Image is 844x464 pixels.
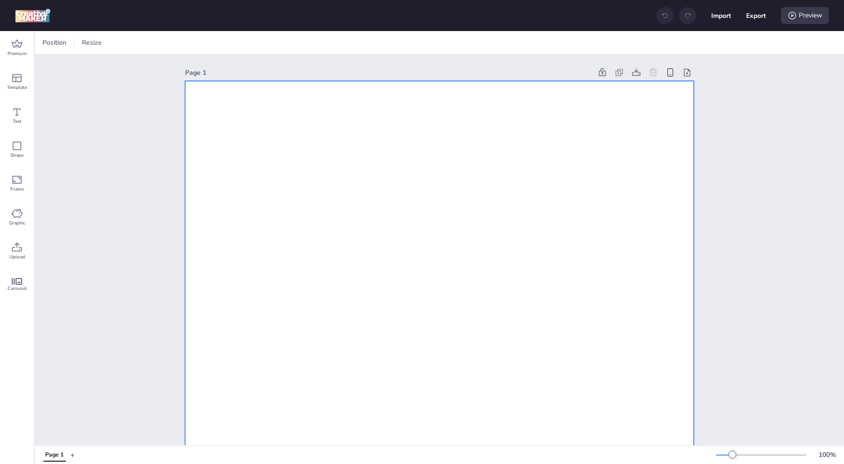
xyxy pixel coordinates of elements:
[185,68,592,78] div: Page 1
[39,447,70,463] div: Tabs
[41,38,68,48] span: Position
[711,6,731,25] button: Import
[816,450,838,460] div: 100 %
[13,118,22,125] span: Text
[10,185,24,193] span: Frame
[746,6,766,25] button: Export
[9,219,25,227] span: Graphic
[15,8,50,23] img: logo Creative Maker
[7,84,27,91] span: Template
[10,152,24,159] span: Shape
[80,38,104,48] span: Resize
[70,447,75,463] button: +
[781,7,829,24] div: Preview
[9,253,25,261] span: Upload
[8,50,27,57] span: Premium
[8,285,27,292] span: Carousel
[45,451,64,459] div: Page 1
